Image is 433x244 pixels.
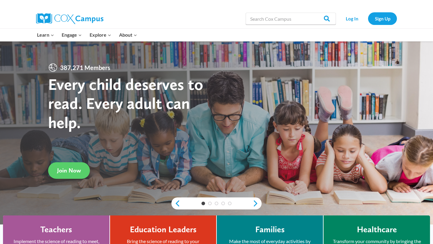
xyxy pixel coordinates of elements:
a: 4 [221,202,225,205]
nav: Primary Navigation [33,29,141,41]
h4: Families [255,224,285,235]
span: Learn [37,31,54,39]
input: Search Cox Campus [246,13,336,25]
img: Cox Campus [36,13,103,24]
a: 2 [208,202,212,205]
a: 3 [215,202,218,205]
a: Join Now [48,162,90,179]
h4: Teachers [40,224,72,235]
h4: Healthcare [357,224,397,235]
h4: Education Leaders [130,224,197,235]
span: Engage [62,31,82,39]
div: content slider buttons [171,197,262,209]
a: next [253,200,262,207]
span: Join Now [57,167,81,174]
a: Sign Up [368,12,397,25]
span: About [119,31,137,39]
a: 5 [228,202,232,205]
span: Explore [90,31,111,39]
strong: Every child deserves to read. Every adult can help. [48,75,203,132]
a: previous [171,200,180,207]
nav: Secondary Navigation [339,12,397,25]
span: 387,271 Members [58,63,113,72]
a: Log In [339,12,365,25]
a: 1 [201,202,205,205]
